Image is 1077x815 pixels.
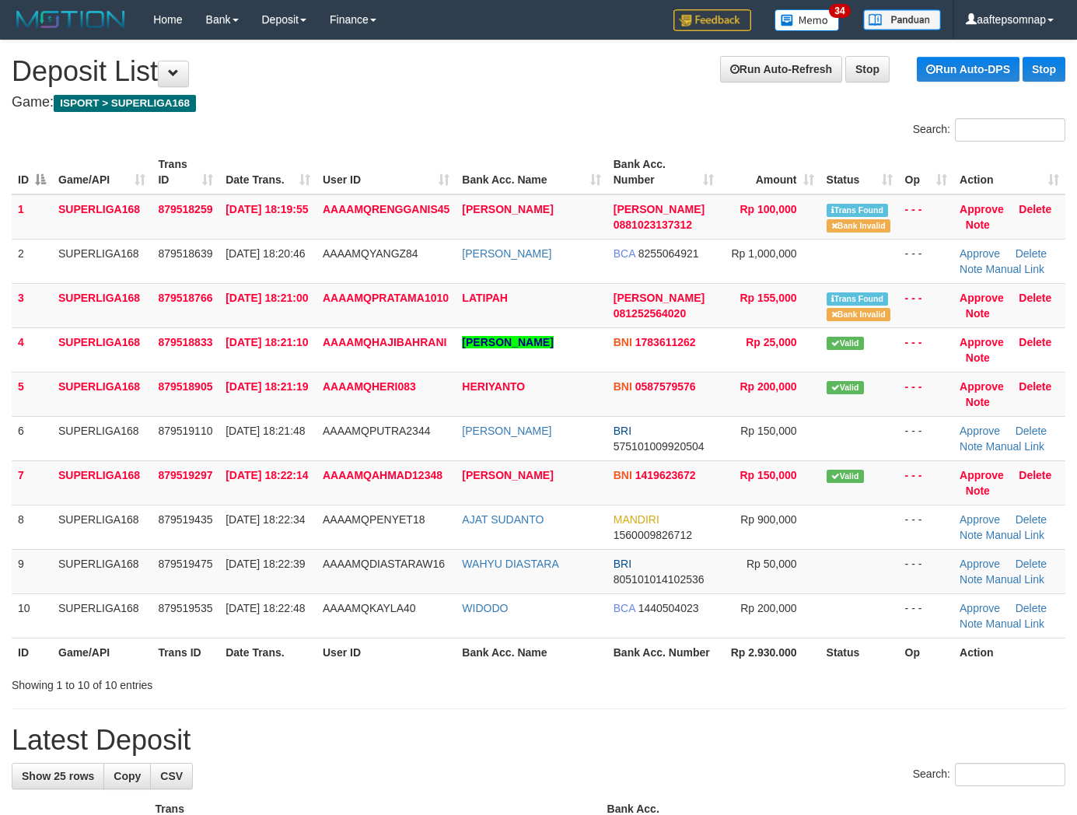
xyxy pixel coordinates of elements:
[827,470,864,483] span: Valid transaction
[323,425,431,437] span: AAAAMQPUTRA2344
[226,425,305,437] span: [DATE] 18:21:48
[12,460,52,505] td: 7
[985,440,1044,453] a: Manual Link
[226,380,308,393] span: [DATE] 18:21:19
[12,593,52,638] td: 10
[323,247,418,260] span: AAAAMQYANGZ84
[52,549,152,593] td: SUPERLIGA168
[740,292,796,304] span: Rp 155,000
[52,239,152,283] td: SUPERLIGA168
[720,150,820,194] th: Amount: activate to sort column ascending
[614,336,632,348] span: BNI
[462,558,558,570] a: WAHYU DIASTARA
[863,9,941,30] img: panduan.png
[52,372,152,416] td: SUPERLIGA168
[226,203,308,215] span: [DATE] 18:19:55
[52,150,152,194] th: Game/API: activate to sort column ascending
[316,638,456,666] th: User ID
[219,150,316,194] th: Date Trans.: activate to sort column ascending
[226,247,305,260] span: [DATE] 18:20:46
[158,336,212,348] span: 879518833
[158,425,212,437] span: 879519110
[746,336,796,348] span: Rp 25,000
[160,770,183,782] span: CSV
[323,336,446,348] span: AAAAMQHAJIBAHRANI
[899,372,953,416] td: - - -
[829,4,850,18] span: 34
[985,529,1044,541] a: Manual Link
[827,292,889,306] span: Similar transaction found
[114,770,141,782] span: Copy
[12,763,104,789] a: Show 25 rows
[1019,336,1051,348] a: Delete
[614,380,632,393] span: BNI
[820,638,899,666] th: Status
[12,95,1065,110] h4: Game:
[52,593,152,638] td: SUPERLIGA168
[12,56,1065,87] h1: Deposit List
[899,638,953,666] th: Op
[899,194,953,240] td: - - -
[985,573,1044,586] a: Manual Link
[12,194,52,240] td: 1
[955,118,1065,142] input: Search:
[462,380,525,393] a: HERIYANTO
[52,416,152,460] td: SUPERLIGA168
[1023,57,1065,82] a: Stop
[158,247,212,260] span: 879518639
[899,283,953,327] td: - - -
[960,573,983,586] a: Note
[226,602,305,614] span: [DATE] 18:22:48
[913,118,1065,142] label: Search:
[614,513,659,526] span: MANDIRI
[158,602,212,614] span: 879519535
[614,292,705,304] span: [PERSON_NAME]
[12,725,1065,756] h1: Latest Deposit
[158,292,212,304] span: 879518766
[607,150,721,194] th: Bank Acc. Number: activate to sort column ascending
[462,425,551,437] a: [PERSON_NAME]
[12,8,130,31] img: MOTION_logo.png
[638,602,699,614] span: Copy 1440504023 to clipboard
[845,56,890,82] a: Stop
[966,396,990,408] a: Note
[740,380,796,393] span: Rp 200,000
[1016,602,1047,614] a: Delete
[614,440,705,453] span: Copy 575101009920504 to clipboard
[12,372,52,416] td: 5
[462,336,553,348] a: [PERSON_NAME]
[158,203,212,215] span: 879518259
[960,617,983,630] a: Note
[913,763,1065,786] label: Search:
[158,380,212,393] span: 879518905
[960,203,1004,215] a: Approve
[316,150,456,194] th: User ID: activate to sort column ascending
[899,460,953,505] td: - - -
[103,763,151,789] a: Copy
[462,469,553,481] a: [PERSON_NAME]
[899,416,953,460] td: - - -
[960,529,983,541] a: Note
[960,380,1004,393] a: Approve
[731,247,796,260] span: Rp 1,000,000
[614,203,705,215] span: [PERSON_NAME]
[12,549,52,593] td: 9
[720,638,820,666] th: Rp 2.930.000
[917,57,1019,82] a: Run Auto-DPS
[747,558,797,570] span: Rp 50,000
[966,352,990,364] a: Note
[52,327,152,372] td: SUPERLIGA168
[614,573,705,586] span: Copy 805101014102536 to clipboard
[323,380,416,393] span: AAAAMQHERI083
[12,150,52,194] th: ID: activate to sort column descending
[1019,380,1051,393] a: Delete
[52,638,152,666] th: Game/API
[462,513,544,526] a: AJAT SUDANTO
[966,484,990,497] a: Note
[820,150,899,194] th: Status: activate to sort column ascending
[607,638,721,666] th: Bank Acc. Number
[960,247,1000,260] a: Approve
[158,513,212,526] span: 879519435
[12,239,52,283] td: 2
[52,460,152,505] td: SUPERLIGA168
